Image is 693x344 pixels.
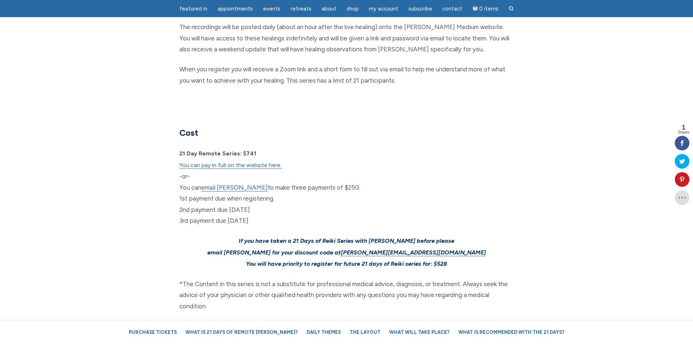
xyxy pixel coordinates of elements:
a: The Layout [346,326,384,339]
i: Cart [473,5,479,12]
p: -or- You can to make three payments of $250. 1st payment due when registering. 2nd payment due [D... [179,148,514,226]
p: When you register you will receive a Zoom link and a short form to fill out via email to help me ... [179,64,514,86]
a: What is recommended with the 21 Days? [455,326,568,339]
span: About [322,5,336,12]
span: Shares [678,131,689,134]
span: Events [263,5,280,12]
span: If you have taken a 21 Days of Reiki Series with [PERSON_NAME] before please email [PERSON_NAME] ... [207,237,486,256]
strong: 21 Day Remote Series: $741 [179,150,256,157]
p: The recordings will be posted daily (about an hour after the live healing) onto the [PERSON_NAME]... [179,21,514,55]
p: *The Content in this series is not a substitute for professional medical advice, diagnosis, or tr... [179,278,514,312]
a: Events [259,2,285,16]
span: Retreats [291,5,311,12]
a: Daily Themes [303,326,344,339]
a: Shop [342,2,363,16]
span: My Account [369,5,398,12]
a: My Account [365,2,403,16]
span: 1 [678,124,689,131]
span: featured in [179,5,207,12]
a: What will take place? [386,326,453,339]
strong: Cost [179,127,198,138]
span: Subscribe [409,5,432,12]
span: Appointments [218,5,253,12]
a: Cart0 items [468,1,503,16]
span: 0 items [479,6,498,12]
a: You can pay in full on the website here. [179,162,282,169]
a: What is 21 Days of Remote [PERSON_NAME]? [182,326,302,339]
a: [PERSON_NAME][EMAIL_ADDRESS][DOMAIN_NAME] [341,249,486,256]
span: Shop [347,5,359,12]
a: featured in [175,2,212,16]
span: Contact [442,5,462,12]
a: Purchase Tickets [125,326,180,339]
a: Retreats [286,2,316,16]
a: Appointments [213,2,257,16]
a: About [317,2,341,16]
a: Subscribe [404,2,437,16]
span: You will have priority to register for future 21 days of Reiki series for: $528 [246,260,447,267]
a: email [PERSON_NAME] [201,184,268,191]
a: Contact [438,2,467,16]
